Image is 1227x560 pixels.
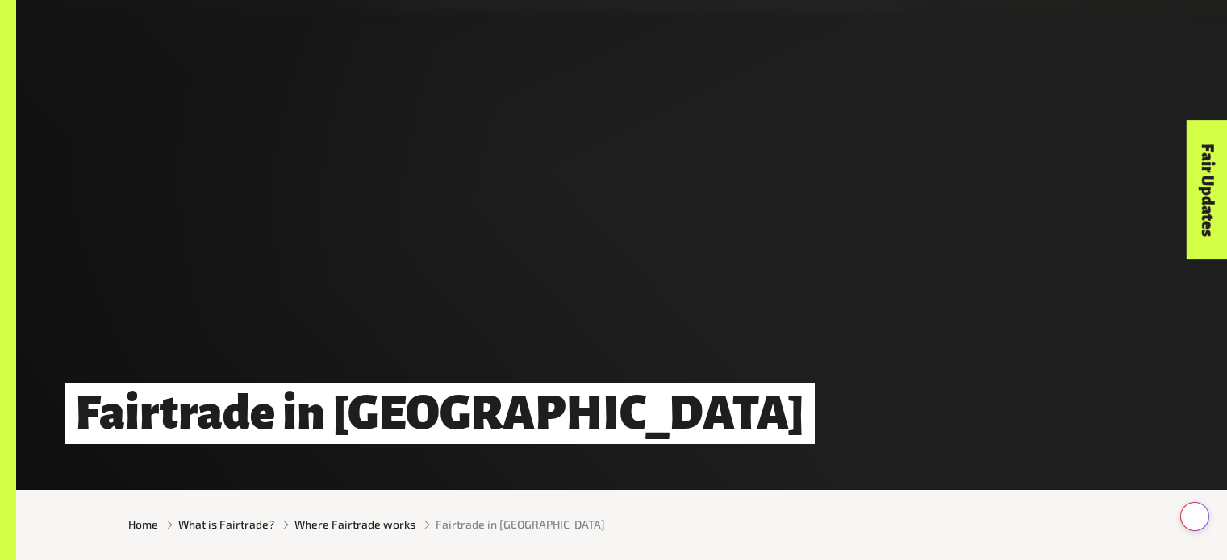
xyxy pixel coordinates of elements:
span: Fairtrade in [GEOGRAPHIC_DATA] [436,516,605,533]
a: What is Fairtrade? [178,516,274,533]
a: Where Fairtrade works [294,516,415,533]
h1: Fairtrade in [GEOGRAPHIC_DATA] [65,383,815,445]
a: Home [128,516,158,533]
